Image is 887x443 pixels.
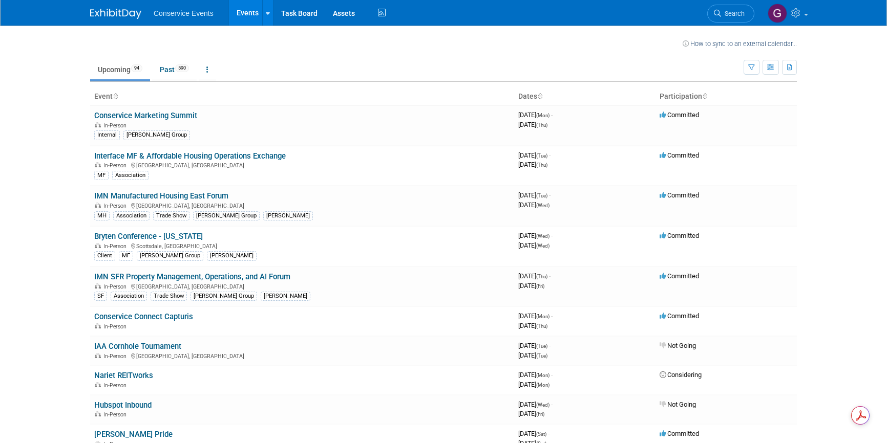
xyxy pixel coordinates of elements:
[95,411,101,416] img: In-Person Event
[131,64,142,72] span: 94
[95,203,101,208] img: In-Person Event
[660,111,699,119] span: Committed
[113,92,118,100] a: Sort by Event Name
[768,4,787,23] img: Gayle Reese
[90,60,150,79] a: Upcoming94
[152,60,197,79] a: Past590
[656,88,797,105] th: Participation
[536,274,547,279] span: (Thu)
[94,342,181,351] a: IAA Cornhole Tournament
[721,10,745,17] span: Search
[94,211,110,220] div: MH
[518,401,553,408] span: [DATE]
[94,161,510,169] div: [GEOGRAPHIC_DATA], [GEOGRAPHIC_DATA]
[94,201,510,209] div: [GEOGRAPHIC_DATA], [GEOGRAPHIC_DATA]
[518,430,550,437] span: [DATE]
[536,113,550,118] span: (Mon)
[551,401,553,408] span: -
[518,111,553,119] span: [DATE]
[263,211,313,220] div: [PERSON_NAME]
[94,312,193,321] a: Conservice Connect Capturis
[518,351,547,359] span: [DATE]
[94,282,510,290] div: [GEOGRAPHIC_DATA], [GEOGRAPHIC_DATA]
[119,251,133,260] div: MF
[94,251,115,260] div: Client
[536,343,547,349] span: (Tue)
[536,411,544,417] span: (Fri)
[536,203,550,208] span: (Wed)
[518,381,550,388] span: [DATE]
[549,342,551,349] span: -
[536,382,550,388] span: (Mon)
[518,241,550,249] span: [DATE]
[536,402,550,408] span: (Wed)
[123,130,190,140] div: [PERSON_NAME] Group
[95,162,101,167] img: In-Person Event
[103,203,130,209] span: In-Person
[660,191,699,199] span: Committed
[191,292,257,301] div: [PERSON_NAME] Group
[551,312,553,320] span: -
[707,5,754,23] a: Search
[113,211,150,220] div: Association
[660,371,702,379] span: Considering
[175,64,189,72] span: 590
[518,282,544,290] span: [DATE]
[518,410,544,417] span: [DATE]
[94,171,109,180] div: MF
[103,382,130,389] span: In-Person
[660,232,699,239] span: Committed
[660,272,699,280] span: Committed
[536,353,547,359] span: (Tue)
[536,314,550,319] span: (Mon)
[518,121,547,128] span: [DATE]
[207,251,257,260] div: [PERSON_NAME]
[95,243,101,248] img: In-Person Event
[95,283,101,289] img: In-Person Event
[95,353,101,358] img: In-Person Event
[94,401,152,410] a: Hubspot Inbound
[518,232,553,239] span: [DATE]
[111,292,147,301] div: Association
[90,88,514,105] th: Event
[551,371,553,379] span: -
[103,162,130,169] span: In-Person
[702,92,707,100] a: Sort by Participation Type
[94,371,153,380] a: Nariet REITworks
[536,243,550,249] span: (Wed)
[94,292,107,301] div: SF
[537,92,542,100] a: Sort by Start Date
[103,243,130,250] span: In-Person
[536,372,550,378] span: (Mon)
[90,9,141,19] img: ExhibitDay
[94,241,510,250] div: Scottsdale, [GEOGRAPHIC_DATA]
[103,283,130,290] span: In-Person
[536,193,547,198] span: (Tue)
[518,342,551,349] span: [DATE]
[261,292,310,301] div: [PERSON_NAME]
[536,233,550,239] span: (Wed)
[549,272,551,280] span: -
[103,122,130,129] span: In-Person
[518,191,551,199] span: [DATE]
[94,351,510,360] div: [GEOGRAPHIC_DATA], [GEOGRAPHIC_DATA]
[518,161,547,168] span: [DATE]
[518,272,551,280] span: [DATE]
[536,431,546,437] span: (Sat)
[660,151,699,159] span: Committed
[549,151,551,159] span: -
[94,191,228,201] a: IMN Manufactured Housing East Forum
[536,283,544,289] span: (Fri)
[660,401,696,408] span: Not Going
[551,232,553,239] span: -
[660,430,699,437] span: Committed
[94,232,203,241] a: Bryten Conference - [US_STATE]
[518,151,551,159] span: [DATE]
[94,111,197,120] a: Conservice Marketing Summit
[112,171,149,180] div: Association
[95,122,101,127] img: In-Person Event
[103,411,130,418] span: In-Person
[536,153,547,159] span: (Tue)
[94,151,286,161] a: Interface MF & Affordable Housing Operations Exchange
[137,251,203,260] div: [PERSON_NAME] Group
